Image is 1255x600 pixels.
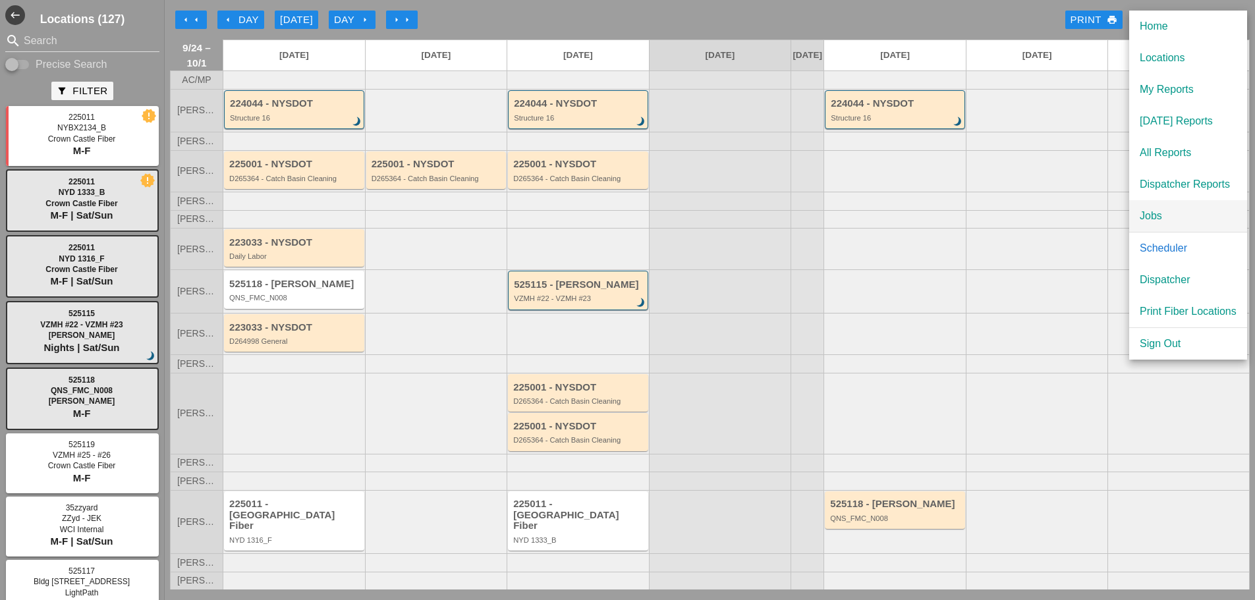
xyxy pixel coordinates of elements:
i: brightness_3 [634,296,648,310]
div: NYD 1333_B [513,536,645,544]
span: 35zzyard [66,503,98,512]
div: [DATE] [280,13,313,28]
a: All Reports [1129,137,1247,169]
div: 224044 - NYSDOT [514,98,644,109]
span: [PERSON_NAME] [177,359,216,369]
span: [PERSON_NAME] [177,286,216,296]
span: 225011 [69,177,95,186]
span: [PERSON_NAME] [177,244,216,254]
span: M-F [73,472,91,483]
span: 225011 [69,113,95,122]
div: Sign Out [1140,336,1237,352]
i: brightness_3 [144,349,158,364]
div: Print [1071,13,1117,28]
span: QNS_FMC_N008 [51,386,113,395]
div: 225001 - NYSDOT [513,382,645,393]
div: Scheduler [1140,240,1237,256]
span: 225011 [69,243,95,252]
a: [DATE] [966,40,1108,70]
div: Daily Labor [229,252,361,260]
span: M-F [73,408,91,419]
i: filter_alt [57,86,67,96]
span: [PERSON_NAME] [177,458,216,468]
span: M-F | Sat/Sun [50,535,113,547]
span: [PERSON_NAME] [177,214,216,224]
a: Print [1065,11,1123,29]
span: Nights | Sat/Sun [43,342,119,353]
span: Crown Castle Fiber [48,461,116,470]
span: LightPath [65,588,99,597]
div: NYD 1316_F [229,536,361,544]
div: VZMH #22 - VZMH #23 [514,294,644,302]
a: Jobs [1129,200,1247,232]
div: 224044 - NYSDOT [230,98,360,109]
i: arrow_right [402,14,412,25]
span: Bldg [STREET_ADDRESS] [34,577,130,586]
div: Day [223,13,259,28]
div: Dispatcher [1140,272,1237,288]
a: Locations [1129,42,1247,74]
i: new_releases [143,110,155,122]
span: M-F | Sat/Sun [50,209,113,221]
a: Print Fiber Locations [1129,296,1247,327]
a: Dispatcher [1129,264,1247,296]
div: Structure 16 [514,114,644,122]
span: [PERSON_NAME] [177,476,216,486]
div: 225001 - NYSDOT [513,421,645,432]
a: [DATE] [791,40,823,70]
div: Structure 16 [831,114,961,122]
span: 525118 [69,375,95,385]
div: 525118 - [PERSON_NAME] [830,499,962,510]
div: Day [334,13,370,28]
span: [PERSON_NAME] [177,196,216,206]
a: [DATE] [366,40,507,70]
span: 525117 [69,566,95,576]
div: Dispatcher Reports [1140,177,1237,192]
a: My Reports [1129,74,1247,105]
div: QNS_FMC_N008 [229,294,361,302]
label: Precise Search [36,58,107,71]
div: D265364 - Catch Basin Cleaning [513,436,645,444]
input: Search [24,30,141,51]
i: arrow_right [360,14,370,25]
span: NYBX2134_B [57,123,106,132]
span: Crown Castle Fiber [45,199,117,208]
span: VZMH #25 - #26 [53,450,111,460]
div: Enable Precise search to match search terms exactly. [5,57,159,72]
div: 225001 - NYSDOT [513,159,645,170]
span: VZMH #22 - VZMH #23 [40,320,123,329]
div: D265364 - Catch Basin Cleaning [229,175,361,182]
span: [PERSON_NAME] [177,329,216,339]
div: 525115 - [PERSON_NAME] [514,279,644,290]
div: Locations [1140,50,1237,66]
div: 225001 - NYSDOT [229,159,361,170]
i: brightness_3 [350,115,364,129]
a: Dispatcher Reports [1129,169,1247,200]
span: [PERSON_NAME] [177,136,216,146]
div: 223033 - NYSDOT [229,322,361,333]
span: 9/24 – 10/1 [177,40,216,70]
button: Day [329,11,376,29]
div: Filter [57,84,107,99]
span: [PERSON_NAME] [49,396,115,406]
button: Move Ahead 1 Week [386,11,418,29]
span: WCI Internal [60,525,104,534]
span: 525119 [69,440,95,449]
a: [DATE] [1108,40,1249,70]
div: 225011 - [GEOGRAPHIC_DATA] Fiber [229,499,361,532]
i: arrow_left [223,14,233,25]
div: QNS_FMC_N008 [830,514,962,522]
span: Crown Castle Fiber [45,265,117,274]
span: M-F [73,145,91,156]
div: Jobs [1140,208,1237,224]
div: 225001 - NYSDOT [372,159,503,170]
div: My Reports [1140,82,1237,97]
i: arrow_left [191,14,202,25]
button: Shrink Sidebar [5,5,25,25]
a: [DATE] Reports [1129,105,1247,137]
i: arrow_right [391,14,402,25]
span: [PERSON_NAME] [177,558,216,568]
i: new_releases [142,175,153,186]
div: Structure 16 [230,114,360,122]
div: D265364 - Catch Basin Cleaning [513,397,645,405]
